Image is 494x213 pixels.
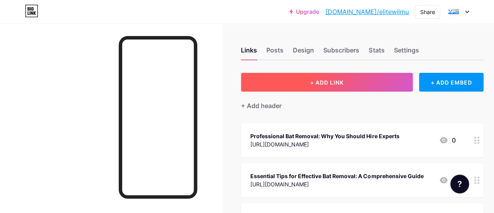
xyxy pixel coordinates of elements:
div: 0 [439,175,455,185]
div: [URL][DOMAIN_NAME] [250,180,423,188]
button: + ADD LINK [241,73,413,92]
a: Upgrade [289,9,319,15]
div: Professional Bat Removal: Why You Should Hire Experts [250,132,399,140]
a: [DOMAIN_NAME]/elitewilmu [325,7,409,16]
div: Settings [394,45,419,60]
span: + ADD LINK [310,79,344,86]
div: Essential Tips for Effective Bat Removal: A Comprehensive Guide [250,172,423,180]
div: + Add header [241,101,282,110]
div: + ADD EMBED [419,73,483,92]
div: [URL][DOMAIN_NAME] [250,140,399,148]
img: Elite Wildlife Services [446,4,461,19]
div: Share [420,8,435,16]
div: Stats [369,45,384,60]
div: Subscribers [323,45,359,60]
div: Posts [266,45,284,60]
div: 0 [439,135,455,145]
div: Design [293,45,314,60]
div: Links [241,45,257,60]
